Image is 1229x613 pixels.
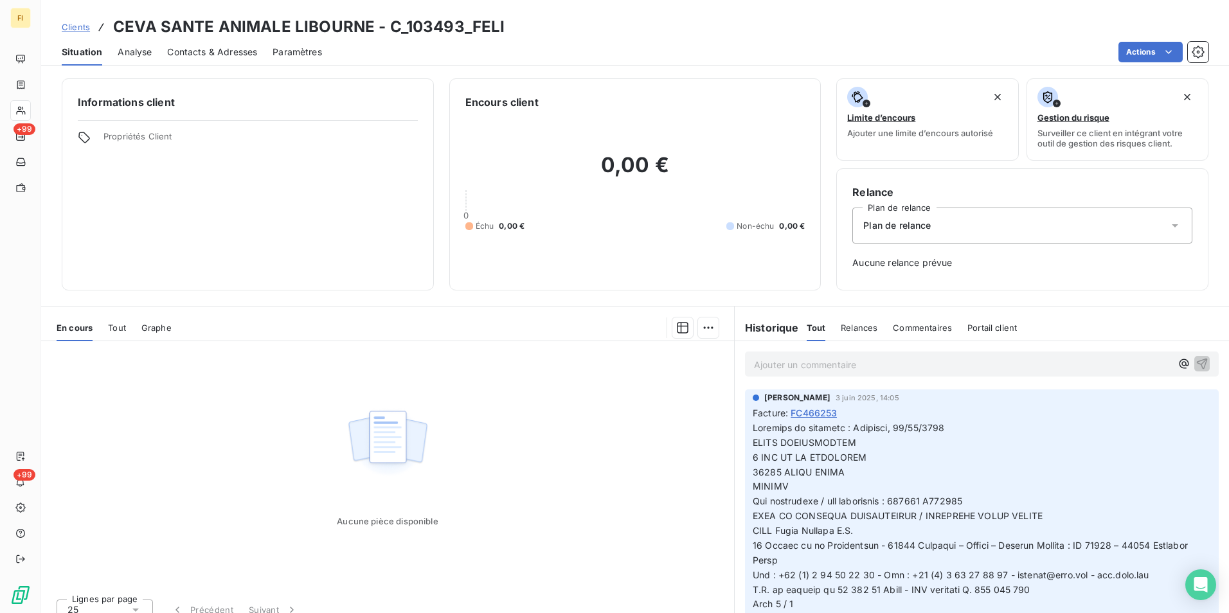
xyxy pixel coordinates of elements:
[1037,112,1109,123] span: Gestion du risque
[113,15,505,39] h3: CEVA SANTE ANIMALE LIBOURNE - C_103493_FELI
[852,184,1192,200] h6: Relance
[62,21,90,33] a: Clients
[753,406,788,420] span: Facture :
[807,323,826,333] span: Tout
[499,220,525,232] span: 0,00 €
[841,323,877,333] span: Relances
[346,404,429,483] img: Empty state
[852,256,1192,269] span: Aucune relance prévue
[893,323,952,333] span: Commentaires
[108,323,126,333] span: Tout
[836,394,899,402] span: 3 juin 2025, 14:05
[465,152,805,191] h2: 0,00 €
[735,320,799,335] h6: Historique
[791,406,837,420] span: FC466253
[103,131,418,149] span: Propriétés Client
[62,46,102,58] span: Situation
[10,8,31,28] div: FI
[764,392,830,404] span: [PERSON_NAME]
[847,112,915,123] span: Limite d’encours
[1118,42,1183,62] button: Actions
[13,123,35,135] span: +99
[141,323,172,333] span: Graphe
[167,46,257,58] span: Contacts & Adresses
[476,220,494,232] span: Échu
[1027,78,1208,161] button: Gestion du risqueSurveiller ce client en intégrant votre outil de gestion des risques client.
[13,469,35,481] span: +99
[78,94,418,110] h6: Informations client
[1185,569,1216,600] div: Open Intercom Messenger
[62,22,90,32] span: Clients
[337,516,438,526] span: Aucune pièce disponible
[1037,128,1198,148] span: Surveiller ce client en intégrant votre outil de gestion des risques client.
[779,220,805,232] span: 0,00 €
[737,220,774,232] span: Non-échu
[273,46,322,58] span: Paramètres
[10,585,31,605] img: Logo LeanPay
[118,46,152,58] span: Analyse
[863,219,931,232] span: Plan de relance
[967,323,1017,333] span: Portail client
[57,323,93,333] span: En cours
[465,94,539,110] h6: Encours client
[847,128,993,138] span: Ajouter une limite d’encours autorisé
[836,78,1018,161] button: Limite d’encoursAjouter une limite d’encours autorisé
[463,210,469,220] span: 0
